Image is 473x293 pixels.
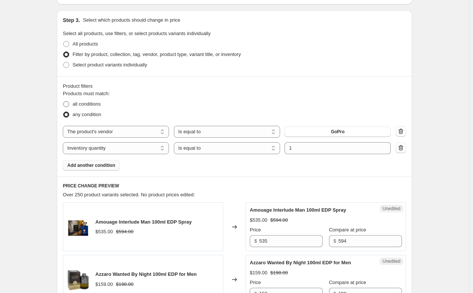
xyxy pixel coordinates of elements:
span: Price [250,280,261,285]
span: All products [73,41,98,47]
div: $535.00 [250,216,267,224]
span: Price [250,227,261,233]
div: Product filters [63,82,406,90]
div: $159.00 [95,281,113,288]
span: Amouage Interlude Man 100ml EDP Spray [250,207,346,213]
span: Azzaro Wanted By Night 100ml EDP for Men [250,260,351,265]
span: Amouage Interlude Man 100ml EDP Spray [95,219,192,225]
span: Unedited [383,258,400,264]
span: Add another condition [67,162,115,168]
img: Amouage_Interlude_Man_EDP_100ml_80x.jpg [67,216,89,238]
span: Azzaro Wanted By Night 100ml EDP for Men [95,271,197,277]
span: Products must match: [63,91,110,96]
span: Unedited [383,206,400,212]
button: Add another condition [63,160,120,171]
h2: Step 3. [63,16,80,24]
span: $ [334,238,336,244]
p: Select which products should change in price [83,16,180,24]
span: Compare at price [329,227,366,233]
strike: $198.00 [116,281,133,288]
span: Over 250 product variants selected. No product prices edited: [63,192,195,197]
span: Compare at price [329,280,366,285]
strike: $198.00 [270,269,288,277]
strike: $594.00 [116,228,133,236]
span: all conditions [73,101,101,107]
img: azzaro-wanted-by-night-100ml-edp-for-men-592818_80x.jpg [67,268,89,291]
span: Select product variants individually [73,62,147,68]
span: any condition [73,112,101,117]
span: Select all products, use filters, or select products variants individually [63,31,211,36]
span: GoPro [331,129,345,135]
div: $535.00 [95,228,113,236]
h6: PRICE CHANGE PREVIEW [63,183,406,189]
span: $ [254,238,257,244]
span: Filter by product, collection, tag, vendor, product type, variant title, or inventory [73,52,241,57]
strike: $594.00 [270,216,288,224]
div: $159.00 [250,269,267,277]
button: GoPro [285,127,391,137]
